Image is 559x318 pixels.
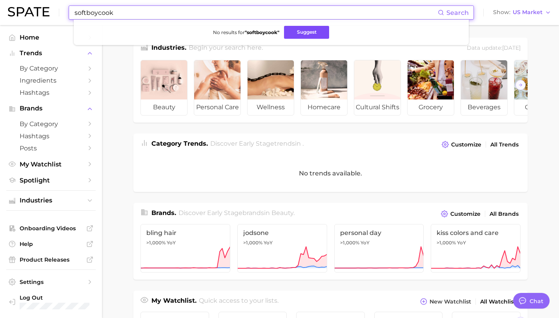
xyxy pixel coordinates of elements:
a: kiss colors and care>1,000% YoY [431,224,521,273]
span: US Market [513,10,543,14]
span: beverages [461,99,507,115]
a: All Watchlists [478,296,521,307]
a: Posts [6,142,96,154]
span: YoY [361,240,370,246]
span: Ingredients [20,77,82,84]
a: beverages [461,60,508,116]
a: All Trends [488,139,521,150]
span: by Category [20,120,82,128]
button: ShowUS Market [491,7,553,18]
span: beauty [271,209,293,217]
span: Spotlight [20,177,82,184]
h2: Begin your search here. [189,43,263,54]
span: >1,000% [437,240,456,246]
span: All Trends [490,141,519,148]
span: Posts [20,145,82,152]
strong: " softboycook " [245,29,279,35]
a: beauty [140,60,188,116]
span: >1,000% [340,240,359,246]
span: Customize [450,211,481,217]
div: No trends available. [133,155,528,192]
span: Hashtags [20,89,82,96]
span: No results for [213,29,279,35]
button: Suggest [284,26,329,39]
span: Show [493,10,510,14]
span: beauty [141,99,187,115]
a: Help [6,238,96,250]
a: Ingredients [6,74,96,87]
a: cultural shifts [354,60,401,116]
button: Trends [6,47,96,59]
a: personal day>1,000% YoY [334,224,424,273]
a: jodsone>1,000% YoY [237,224,327,273]
a: Log out. Currently logged in with e-mail lhighfill@hunterpr.com. [6,292,96,312]
span: cultural shifts [354,99,401,115]
span: YoY [264,240,273,246]
a: by Category [6,118,96,130]
span: Help [20,240,82,248]
span: Category Trends . [151,140,208,147]
span: YoY [457,240,466,246]
span: YoY [167,240,176,246]
a: wellness [247,60,294,116]
button: Brands [6,103,96,114]
button: Scroll Right [515,80,526,90]
span: All Brands [490,211,519,217]
span: Home [20,34,82,41]
input: Search here for a brand, industry, or ingredient [74,6,438,19]
div: Data update: [DATE] [467,43,521,54]
span: homecare [301,99,347,115]
a: by Category [6,62,96,74]
span: Product Releases [20,256,82,263]
a: All Brands [488,209,521,219]
img: SPATE [8,7,49,16]
span: >1,000% [243,240,262,246]
span: kiss colors and care [437,229,515,237]
span: Trends [20,50,82,57]
span: Discover Early Stage brands in . [178,209,295,217]
a: grocery [407,60,454,116]
a: Hashtags [6,87,96,99]
a: Home [6,31,96,43]
span: jodsone [243,229,321,237]
span: by Category [20,65,82,72]
span: Search [446,9,469,16]
h2: Quick access to your lists. [199,296,279,307]
span: personal care [194,99,240,115]
span: Discover Early Stage trends in . [210,140,304,147]
button: Customize [440,139,483,150]
span: Hashtags [20,132,82,140]
h1: Industries. [151,43,186,54]
span: Customize [451,141,481,148]
a: My Watchlist [6,158,96,170]
button: New Watchlist [418,296,473,307]
a: Product Releases [6,254,96,266]
button: Industries [6,195,96,206]
a: bling hair>1,000% YoY [140,224,230,273]
a: Hashtags [6,130,96,142]
span: Log Out [20,294,89,301]
a: homecare [300,60,348,116]
span: >1,000% [146,240,166,246]
span: Brands . [151,209,176,217]
span: New Watchlist [430,298,471,305]
span: Industries [20,197,82,204]
a: Spotlight [6,174,96,186]
button: Customize [439,208,483,219]
span: personal day [340,229,418,237]
span: Brands [20,105,82,112]
h1: My Watchlist. [151,296,197,307]
a: personal care [194,60,241,116]
span: My Watchlist [20,161,82,168]
span: All Watchlists [480,298,519,305]
span: bling hair [146,229,224,237]
span: Settings [20,278,82,285]
a: Onboarding Videos [6,222,96,234]
span: wellness [248,99,294,115]
span: Onboarding Videos [20,225,82,232]
a: Settings [6,276,96,288]
span: grocery [408,99,454,115]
